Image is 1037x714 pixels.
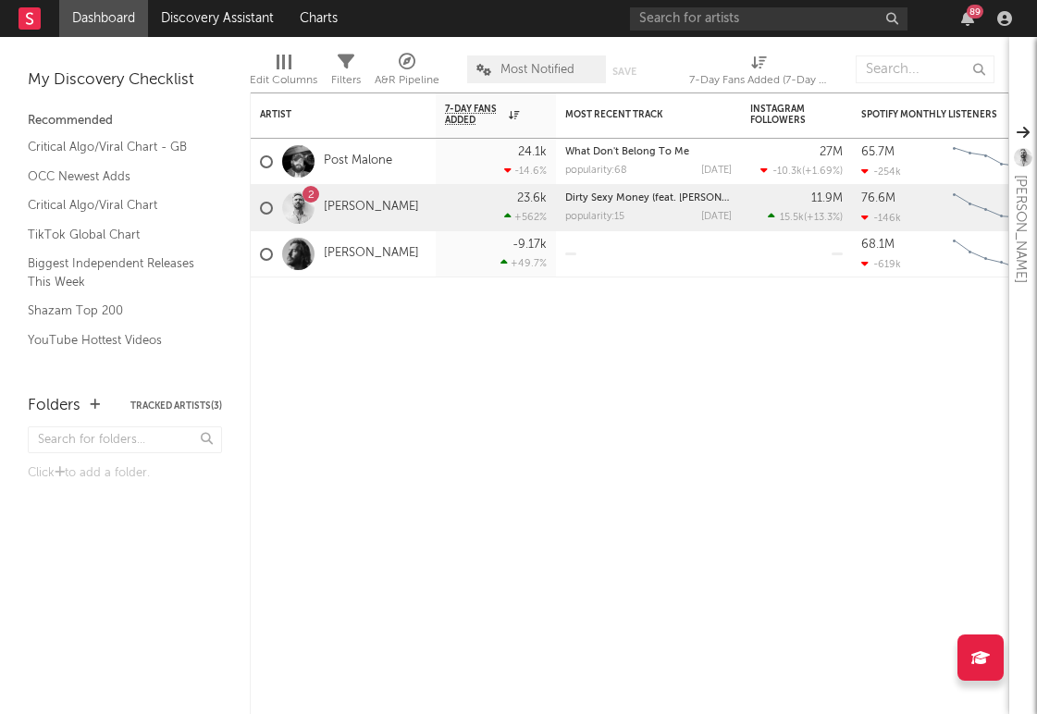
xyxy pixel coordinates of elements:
div: ( ) [768,211,843,223]
div: Instagram Followers [750,104,815,126]
div: 11.9M [811,192,843,204]
div: 7-Day Fans Added (7-Day Fans Added) [689,46,828,100]
span: Most Notified [500,64,574,76]
span: 15.5k [780,213,804,223]
svg: Chart title [944,185,1028,231]
div: 24.1k [518,146,547,158]
a: OCC Newest Adds [28,166,204,187]
div: Edit Columns [250,69,317,92]
div: [DATE] [701,212,732,222]
div: Recommended [28,110,222,132]
a: What Don't Belong To Me [565,147,689,157]
a: Critical Algo/Viral Chart [28,195,204,215]
a: Apple Top 200 [28,359,204,379]
a: Shazam Top 200 [28,301,204,321]
div: [PERSON_NAME] [1009,175,1031,283]
a: TikTok Global Chart [28,225,204,245]
div: -14.6 % [504,165,547,177]
div: +562 % [504,211,547,223]
span: +13.3 % [807,213,840,223]
div: Filters [331,46,361,100]
div: Spotify Monthly Listeners [861,109,1000,120]
div: Artist [260,109,399,120]
div: Edit Columns [250,46,317,100]
a: [PERSON_NAME] [324,200,419,215]
div: Folders [28,395,80,417]
div: 89 [967,5,983,18]
a: YouTube Hottest Videos [28,330,204,351]
div: -9.17k [512,239,547,251]
div: 27M [820,146,843,158]
div: 68.1M [861,239,895,251]
div: What Don't Belong To Me [565,147,732,157]
svg: Chart title [944,231,1028,277]
div: 7-Day Fans Added (7-Day Fans Added) [689,69,828,92]
div: [DATE] [701,166,732,176]
svg: Chart title [944,139,1028,185]
div: -254k [861,166,901,178]
a: [PERSON_NAME] [324,246,419,262]
div: popularity: 15 [565,212,624,222]
div: A&R Pipeline [375,69,439,92]
div: 65.7M [861,146,895,158]
input: Search for folders... [28,426,222,453]
div: ( ) [760,165,843,177]
div: Filters [331,69,361,92]
div: 23.6k [517,192,547,204]
button: Tracked Artists(3) [130,401,222,411]
span: -10.3k [772,166,802,177]
div: 76.6M [861,192,895,204]
div: My Discovery Checklist [28,69,222,92]
div: A&R Pipeline [375,46,439,100]
div: Most Recent Track [565,109,704,120]
span: +1.69 % [805,166,840,177]
span: 7-Day Fans Added [445,104,504,126]
input: Search... [856,55,994,83]
div: -619k [861,258,901,270]
a: Dirty Sexy Money (feat. [PERSON_NAME] & French [US_STATE]) - [PERSON_NAME] Remix [565,193,990,203]
a: Post Malone [324,154,392,169]
div: Dirty Sexy Money (feat. Charli XCX & French Montana) - Mesto Remix [565,193,732,203]
div: popularity: 68 [565,166,627,176]
div: Click to add a folder. [28,462,222,485]
input: Search for artists [630,7,907,31]
a: Critical Algo/Viral Chart - GB [28,137,204,157]
button: Save [612,67,636,77]
a: Biggest Independent Releases This Week [28,253,204,291]
div: +49.7 % [500,257,547,269]
button: 89 [961,11,974,26]
div: -146k [861,212,901,224]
